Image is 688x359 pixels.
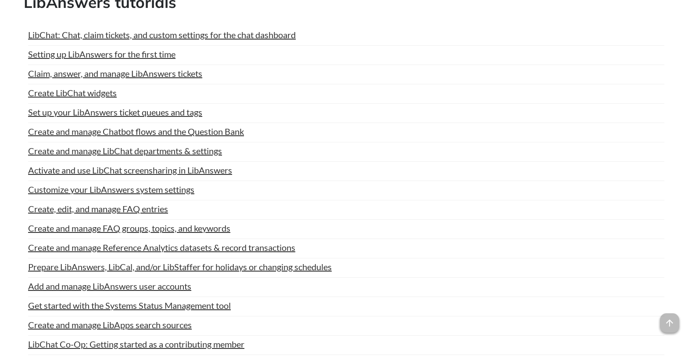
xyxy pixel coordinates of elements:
a: LibChat: Chat, claim tickets, and custom settings for the chat dashboard [28,28,296,41]
a: arrow_upward [660,314,679,325]
a: Add and manage LibAnswers user accounts [28,279,191,293]
a: LibChat Co-Op: Getting started as a contributing member [28,337,244,351]
a: Create LibChat widgets [28,86,117,99]
a: Customize your LibAnswers system settings [28,183,194,196]
a: Claim, answer, and manage LibAnswers tickets [28,67,202,80]
a: Create and manage LibApps search sources [28,318,192,331]
a: Setting up LibAnswers for the first time [28,47,176,61]
a: Create and manage Chatbot flows and the Question Bank [28,125,244,138]
a: Create and manage Reference Analytics datasets & record transactions [28,241,295,254]
span: arrow_upward [660,313,679,333]
a: Create and manage FAQ groups, topics, and keywords [28,221,230,235]
a: Create, edit, and manage FAQ entries [28,202,168,215]
a: Get started with the Systems Status Management tool [28,299,231,312]
a: Activate and use LibChat screensharing in LibAnswers [28,163,232,177]
a: Create and manage LibChat departments & settings [28,144,222,157]
a: Prepare LibAnswers, LibCal, and/or LibStaffer for holidays or changing schedules [28,260,332,273]
a: Set up your LibAnswers ticket queues and tags [28,105,202,119]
